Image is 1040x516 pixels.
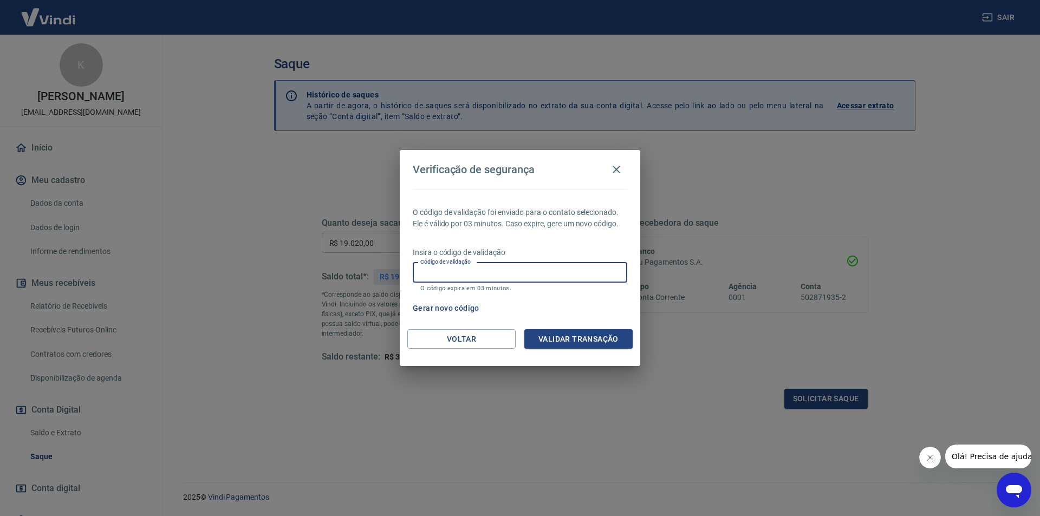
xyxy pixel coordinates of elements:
label: Código de validação [420,258,471,266]
iframe: Mensagem da empresa [945,445,1031,468]
p: O código expira em 03 minutos. [420,285,620,292]
span: Olá! Precisa de ajuda? [6,8,91,16]
p: O código de validação foi enviado para o contato selecionado. Ele é válido por 03 minutos. Caso e... [413,207,627,230]
iframe: Botão para abrir a janela de mensagens [997,473,1031,507]
p: Insira o código de validação [413,247,627,258]
button: Voltar [407,329,516,349]
button: Gerar novo código [408,298,484,318]
h4: Verificação de segurança [413,163,535,176]
button: Validar transação [524,329,633,349]
iframe: Fechar mensagem [919,447,941,468]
